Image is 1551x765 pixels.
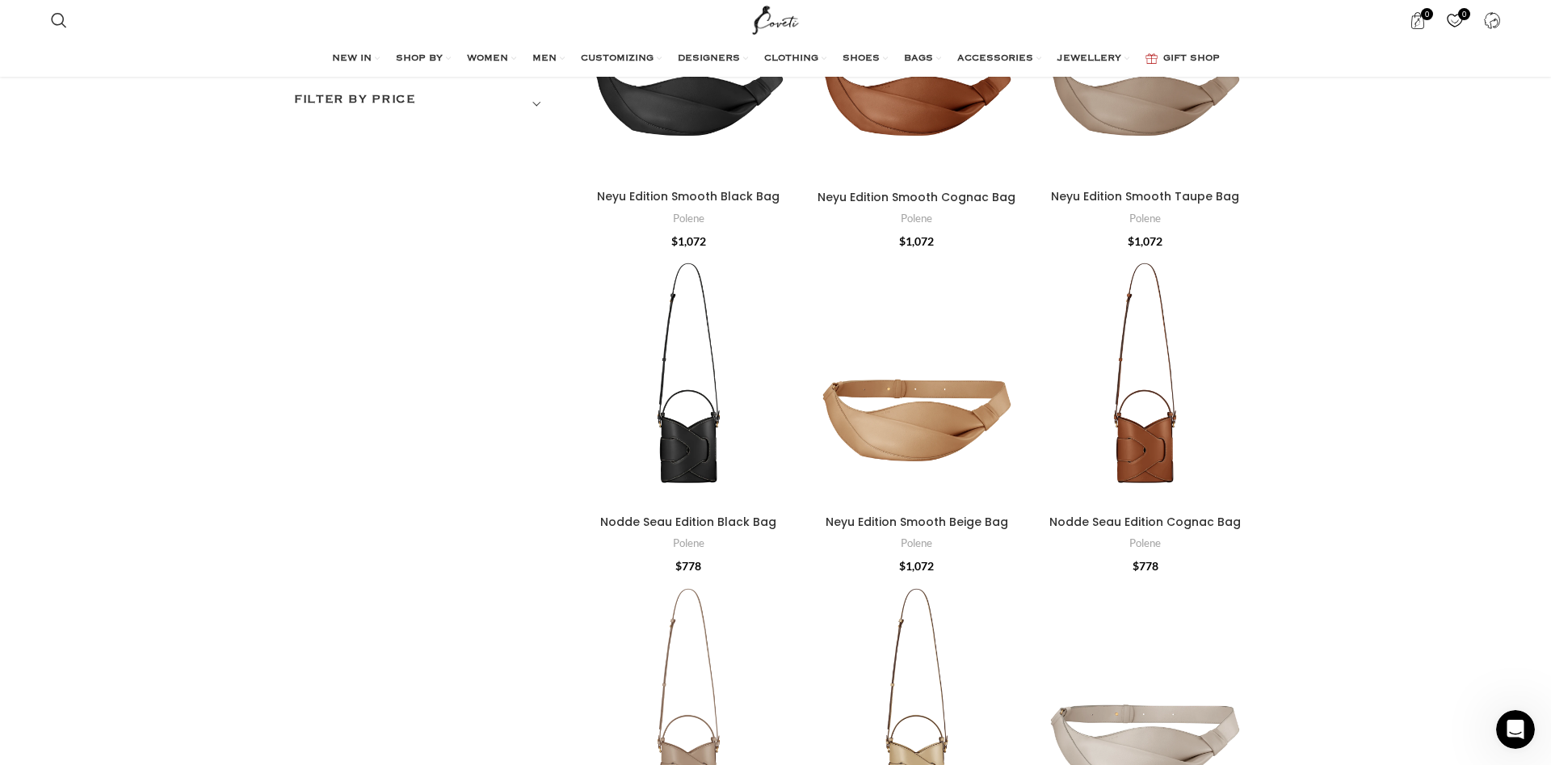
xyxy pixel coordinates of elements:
a: Neyu Edition Smooth Cognac Bag [818,189,1015,205]
a: Neyu Edition Smooth Beige Bag [826,514,1008,530]
span: NEW IN [332,53,372,65]
bdi: 1,072 [899,559,934,573]
span: $ [671,234,678,248]
span: WOMEN [467,53,508,65]
a: Nodde Seau Edition Black Bag [577,251,801,506]
bdi: 778 [675,559,701,573]
a: Nodde Seau Edition Black Bag [600,514,776,530]
span: $ [675,559,682,573]
a: BAGS [904,43,941,75]
a: Polene [673,211,704,226]
a: NEW IN [332,43,380,75]
a: Polene [1129,211,1161,226]
a: Nodde Seau Edition Cognac Bag [1033,251,1257,506]
a: MEN [532,43,565,75]
a: JEWELLERY [1057,43,1129,75]
span: CUSTOMIZING [581,53,654,65]
span: BAGS [904,53,933,65]
a: WOMEN [467,43,516,75]
span: $ [1133,559,1139,573]
span: GIFT SHOP [1163,53,1220,65]
a: Polene [901,211,932,226]
a: Neyu Edition Smooth Black Bag [597,188,780,204]
a: 0 [1401,4,1434,36]
a: Site logo [749,12,803,26]
bdi: 1,072 [899,234,934,248]
span: SHOES [843,53,880,65]
a: SHOP BY [396,43,451,75]
span: $ [1128,234,1134,248]
bdi: 1,072 [671,234,706,248]
div: Main navigation [43,43,1508,75]
a: CLOTHING [764,43,826,75]
span: $ [899,234,906,248]
span: $ [899,559,906,573]
span: SHOP BY [396,53,443,65]
span: ACCESSORIES [957,53,1033,65]
a: ACCESSORIES [957,43,1041,75]
h3: Filter by price [294,90,553,118]
img: GiftBag [1145,53,1158,64]
span: JEWELLERY [1057,53,1121,65]
bdi: 778 [1133,559,1158,573]
a: Neyu Edition Smooth Beige Bag [805,251,1029,507]
span: 0 [1458,8,1470,20]
div: My Wishlist [1438,4,1471,36]
a: Polene [1129,536,1161,551]
a: 0 [1438,4,1471,36]
a: Polene [901,536,932,551]
a: Nodde Seau Edition Cognac Bag [1049,514,1241,530]
bdi: 1,072 [1128,234,1162,248]
a: SHOES [843,43,888,75]
a: CUSTOMIZING [581,43,662,75]
a: Neyu Edition Smooth Taupe Bag [1051,188,1239,204]
a: Search [43,4,75,36]
span: DESIGNERS [678,53,740,65]
span: MEN [532,53,557,65]
a: GIFT SHOP [1145,43,1220,75]
a: DESIGNERS [678,43,748,75]
span: CLOTHING [764,53,818,65]
iframe: Intercom live chat [1496,710,1535,749]
span: 0 [1421,8,1433,20]
a: Polene [673,536,704,551]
